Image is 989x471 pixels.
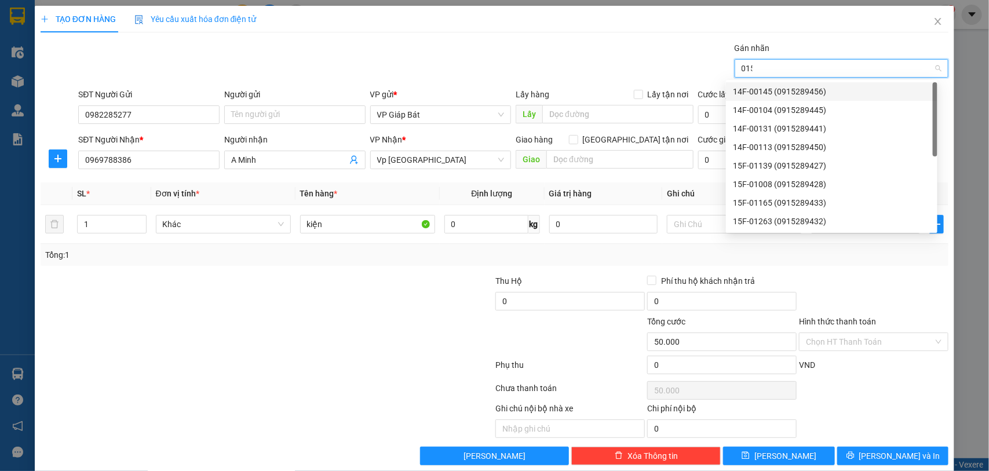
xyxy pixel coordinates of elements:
div: Người nhận [224,133,366,146]
div: 14F-00104 (0915289445) [733,104,930,116]
span: [GEOGRAPHIC_DATA] tận nơi [578,133,694,146]
button: printer[PERSON_NAME] và In [837,447,948,465]
div: Người gửi [224,88,366,101]
input: VD: Bàn, Ghế [300,215,435,233]
button: deleteXóa Thông tin [571,447,721,465]
div: 15F-01263 (0915289432) [726,212,937,231]
span: [PERSON_NAME] [754,450,816,462]
button: delete [45,215,64,233]
div: Chi phí nội bộ [647,402,797,419]
span: VND [799,360,815,370]
div: 14F-00113 (0915289450) [733,141,930,154]
span: Lấy [516,105,542,123]
div: 15F-01165 (0915289433) [733,196,930,209]
span: TẠO ĐƠN HÀNG [41,14,116,24]
div: 15F-01139 (0915289427) [726,156,937,175]
span: Yêu cầu xuất hóa đơn điện tử [134,14,257,24]
span: 15F-01541 (0915289457) [49,64,93,82]
span: [PERSON_NAME] và In [859,450,940,462]
div: 14F-00113 (0915289450) [726,138,937,156]
span: Tổng cước [647,317,685,326]
span: Giá trị hàng [549,189,592,198]
span: Vp Thượng Lý [377,151,505,169]
span: kg [528,215,540,233]
img: icon [134,15,144,24]
span: VP Nhận [370,135,403,144]
label: Hình thức thanh toán [799,317,876,326]
span: VP Giáp Bát [377,106,505,123]
button: [PERSON_NAME] [420,447,570,465]
input: Cước lấy hàng [698,105,803,124]
div: 14F-00131 (0915289441) [726,119,937,138]
label: Cước giao hàng [698,135,756,144]
div: 15F-01008 (0915289428) [726,175,937,193]
div: VP gửi [370,88,512,101]
span: close [933,17,943,26]
span: Giao hàng [516,135,553,144]
th: Ghi chú [662,182,806,205]
div: 15F-01165 (0915289433) [726,193,937,212]
span: Kết Đoàn [41,6,100,21]
img: logo [6,37,31,79]
span: Đơn vị tính [156,189,199,198]
div: Ghi chú nội bộ nhà xe [495,402,645,419]
span: Khác [163,216,284,233]
div: SĐT Người Gửi [78,88,220,101]
span: save [742,451,750,461]
span: Định lượng [472,189,513,198]
div: 15F-01008 (0915289428) [733,178,930,191]
span: plus [41,15,49,23]
span: Lấy tận nơi [643,88,694,101]
div: 14F-00145 (0915289456) [733,85,930,98]
span: delete [615,451,623,461]
span: [PERSON_NAME] [464,450,525,462]
div: Chưa thanh toán [495,382,647,402]
input: Cước giao hàng [698,151,803,169]
span: Giao [516,150,546,169]
span: user-add [349,155,359,165]
span: Phí thu hộ khách nhận trả [656,275,760,287]
input: Ghi Chú [667,215,802,233]
span: SL [77,189,86,198]
span: Xóa Thông tin [627,450,678,462]
span: 19003239 [55,53,86,62]
div: 14F-00131 (0915289441) [733,122,930,135]
input: Gán nhãn [742,61,753,75]
strong: PHIẾU GỬI HÀNG [41,85,100,109]
button: Close [922,6,954,38]
span: Lấy hàng [516,90,549,99]
button: plus [49,149,67,168]
div: Phụ thu [495,359,647,379]
input: 0 [549,215,658,233]
input: Dọc đường [546,150,694,169]
div: SĐT Người Nhận [78,133,220,146]
div: 14F-00145 (0915289456) [726,82,937,101]
button: save[PERSON_NAME] [723,447,834,465]
span: Số 939 Giải Phóng (Đối diện Ga Giáp Bát) [39,24,101,51]
span: printer [846,451,855,461]
span: Tên hàng [300,189,338,198]
input: Dọc đường [542,105,694,123]
span: plus [49,154,67,163]
label: Gán nhãn [735,43,770,53]
input: Nhập ghi chú [495,419,645,438]
div: Tổng: 1 [45,249,382,261]
span: GB09250101 [109,58,168,70]
div: 15F-01263 (0915289432) [733,215,930,228]
span: Thu Hộ [495,276,522,286]
label: Cước lấy hàng [698,90,750,99]
div: 14F-00104 (0915289445) [726,101,937,119]
div: 15F-01139 (0915289427) [733,159,930,172]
